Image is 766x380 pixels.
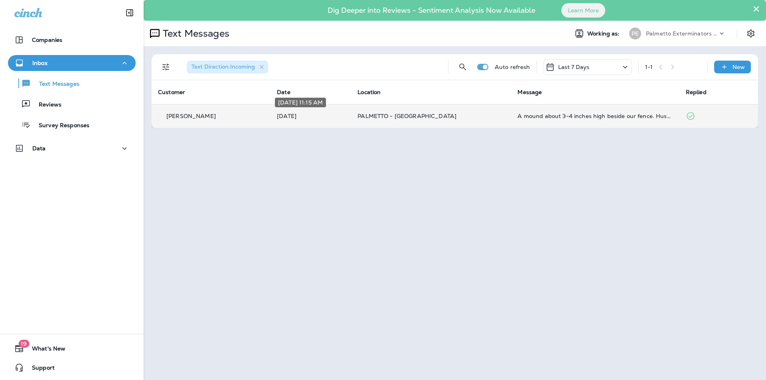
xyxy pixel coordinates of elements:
span: 19 [18,340,29,348]
button: Support [8,360,136,376]
button: Text Messages [8,75,136,92]
button: Close [752,2,760,15]
p: Text Messages [31,81,79,88]
span: Replied [686,89,707,96]
span: Text Direction : Incoming [191,63,255,70]
button: 19What's New [8,341,136,356]
p: Reviews [31,101,61,109]
p: Text Messages [160,28,229,39]
p: Auto refresh [495,64,530,70]
p: Palmetto Exterminators LLC [646,30,718,37]
button: Reviews [8,96,136,112]
span: Customer [158,89,185,96]
button: Learn More [561,3,605,18]
button: Data [8,140,136,156]
p: Survey Responses [31,122,89,130]
button: Collapse Sidebar [118,5,141,21]
p: Last 7 Days [558,64,590,70]
span: Location [357,89,381,96]
div: A mound about 3-4 inches high beside our fence. Husband knocked it down but this remained. Susan ... [517,113,673,119]
button: Filters [158,59,174,75]
button: Survey Responses [8,116,136,133]
button: Inbox [8,55,136,71]
p: Dig Deeper into Reviews - Sentiment Analysis Now Available [304,9,559,12]
p: Companies [32,37,62,43]
span: What's New [24,345,65,355]
div: Text Direction:Incoming [187,61,268,73]
span: PALMETTO - [GEOGRAPHIC_DATA] [357,112,456,120]
button: Settings [744,26,758,41]
span: Working as: [587,30,621,37]
div: 1 - 1 [645,64,653,70]
span: Support [24,364,55,374]
p: New [732,64,745,70]
button: Search Messages [455,59,471,75]
p: [PERSON_NAME] [166,113,216,119]
div: PE [629,28,641,39]
span: Message [517,89,542,96]
p: Data [32,145,46,152]
p: Oct 2, 2025 11:15 AM [277,113,345,119]
button: Companies [8,32,136,48]
div: [DATE] 11:15 AM [275,98,326,107]
p: Inbox [32,60,47,66]
span: Date [277,89,290,96]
